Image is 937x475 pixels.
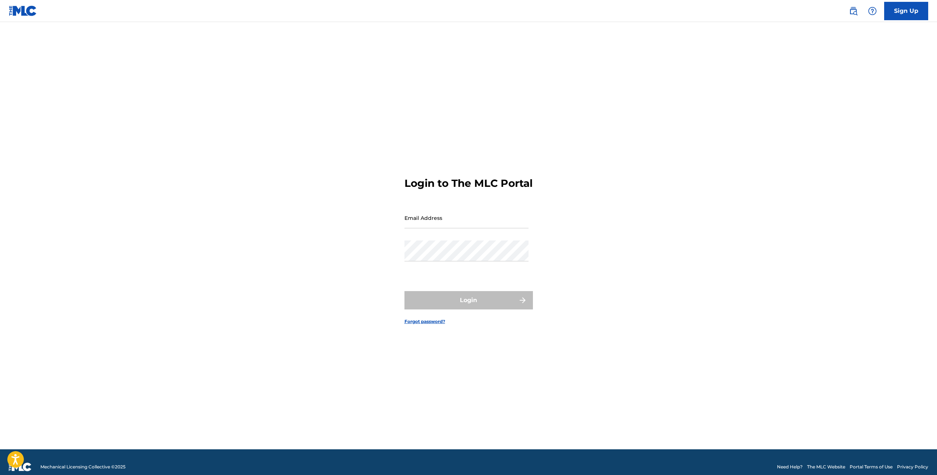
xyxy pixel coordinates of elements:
[846,4,861,18] a: Public Search
[897,464,928,470] a: Privacy Policy
[865,4,880,18] div: Help
[777,464,803,470] a: Need Help?
[884,2,928,20] a: Sign Up
[807,464,845,470] a: The MLC Website
[900,440,937,475] iframe: Chat Widget
[404,177,533,190] h3: Login to The MLC Portal
[849,7,858,15] img: search
[850,464,893,470] a: Portal Terms of Use
[9,463,32,471] img: logo
[404,318,445,325] a: Forgot password?
[40,464,126,470] span: Mechanical Licensing Collective © 2025
[868,7,877,15] img: help
[9,6,37,16] img: MLC Logo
